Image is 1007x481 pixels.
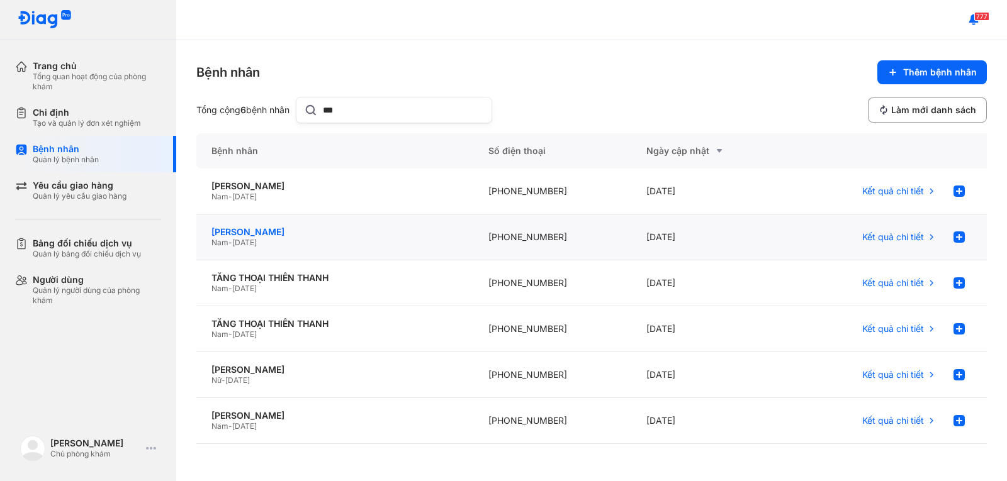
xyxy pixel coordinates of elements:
span: - [228,421,232,431]
span: 6 [240,104,246,115]
div: [DATE] [631,306,789,352]
span: - [222,375,225,385]
div: Bảng đối chiếu dịch vụ [33,238,141,249]
div: Tổng cộng bệnh nhân [196,104,291,116]
span: Nam [211,238,228,247]
div: Quản lý yêu cầu giao hàng [33,191,127,201]
span: Làm mới danh sách [891,104,976,116]
div: Tạo và quản lý đơn xét nghiệm [33,118,141,128]
div: Bệnh nhân [196,64,260,81]
div: Chủ phòng khám [50,449,141,459]
span: Nam [211,192,228,201]
div: Trang chủ [33,60,161,72]
span: Nữ [211,375,222,385]
span: Kết quả chi tiết [862,185,924,197]
div: [PERSON_NAME] [211,364,458,375]
span: Thêm bệnh nhân [903,67,977,78]
span: Kết quả chi tiết [862,323,924,334]
div: Quản lý bảng đối chiếu dịch vụ [33,249,141,259]
div: [DATE] [631,398,789,444]
span: [DATE] [232,192,257,201]
div: [PERSON_NAME] [50,438,141,449]
div: [DATE] [631,352,789,398]
span: - [228,238,232,247]
img: logo [18,10,72,30]
div: Người dùng [33,274,161,285]
button: Làm mới danh sách [868,97,987,123]
div: Ngày cập nhật [646,143,774,158]
div: [PERSON_NAME] [211,226,458,238]
span: [DATE] [232,329,257,339]
span: [DATE] [232,421,257,431]
img: logo [20,436,45,461]
span: - [228,284,232,293]
div: Số điện thoại [473,133,631,169]
span: [DATE] [232,284,257,293]
div: [PHONE_NUMBER] [473,214,631,260]
span: Nam [211,421,228,431]
span: [DATE] [225,375,250,385]
span: Kết quả chi tiết [862,415,924,426]
span: Nam [211,329,228,339]
div: Chỉ định [33,107,141,118]
div: [DATE] [631,214,789,260]
div: [PERSON_NAME] [211,180,458,192]
span: Nam [211,284,228,293]
span: - [228,192,232,201]
div: [PERSON_NAME] [211,410,458,421]
button: Thêm bệnh nhân [877,60,987,84]
span: - [228,329,232,339]
span: [DATE] [232,238,257,247]
span: Kết quả chi tiết [862,277,924,289]
div: [PHONE_NUMBER] [473,352,631,398]
div: Tổng quan hoạt động của phòng khám [33,72,161,92]
div: [PHONE_NUMBER] [473,306,631,352]
div: TĂNG THOẠI THIÊN THANH [211,272,458,284]
div: [PHONE_NUMBER] [473,398,631,444]
span: 777 [974,12,989,21]
div: Bệnh nhân [196,133,473,169]
div: Quản lý người dùng của phòng khám [33,285,161,306]
div: Yêu cầu giao hàng [33,180,127,191]
div: [DATE] [631,169,789,214]
span: Kết quả chi tiết [862,231,924,243]
div: [PHONE_NUMBER] [473,169,631,214]
div: Bệnh nhân [33,143,99,155]
div: [PHONE_NUMBER] [473,260,631,306]
span: Kết quả chi tiết [862,369,924,380]
div: TĂNG THOẠI THIÊN THANH [211,318,458,329]
div: [DATE] [631,260,789,306]
div: Quản lý bệnh nhân [33,155,99,165]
